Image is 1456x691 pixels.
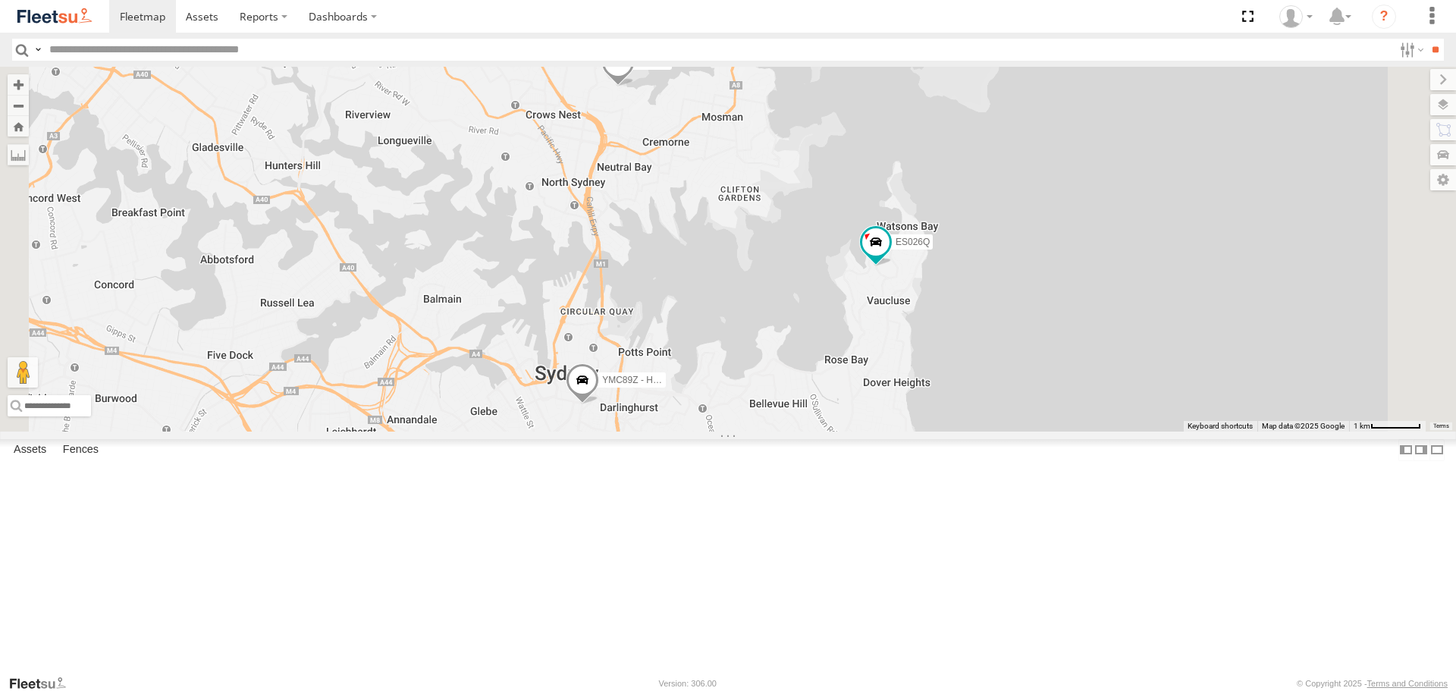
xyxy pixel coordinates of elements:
div: © Copyright 2025 - [1297,679,1448,688]
img: fleetsu-logo-horizontal.svg [15,6,94,27]
button: Zoom out [8,95,29,116]
a: Terms and Conditions [1367,679,1448,688]
label: Assets [6,440,54,461]
button: Map scale: 1 km per 63 pixels [1349,421,1426,432]
label: Dock Summary Table to the Right [1414,439,1429,461]
span: Map data ©2025 Google [1262,422,1345,430]
a: Terms (opens in new tab) [1433,422,1449,429]
button: Zoom in [8,74,29,95]
div: Piers Hill [1274,5,1318,28]
i: ? [1372,5,1396,29]
span: YMC89Z - HiAce [602,375,670,386]
label: Measure [8,144,29,165]
label: Map Settings [1430,169,1456,190]
a: Visit our Website [8,676,78,691]
button: Zoom Home [8,116,29,137]
label: Search Query [32,39,44,61]
span: 1 km [1354,422,1370,430]
span: ES026Q [896,237,930,248]
label: Search Filter Options [1394,39,1426,61]
div: Version: 306.00 [659,679,717,688]
label: Hide Summary Table [1429,439,1445,461]
button: Drag Pegman onto the map to open Street View [8,357,38,388]
label: Fences [55,440,106,461]
label: Dock Summary Table to the Left [1398,439,1414,461]
button: Keyboard shortcuts [1188,421,1253,432]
